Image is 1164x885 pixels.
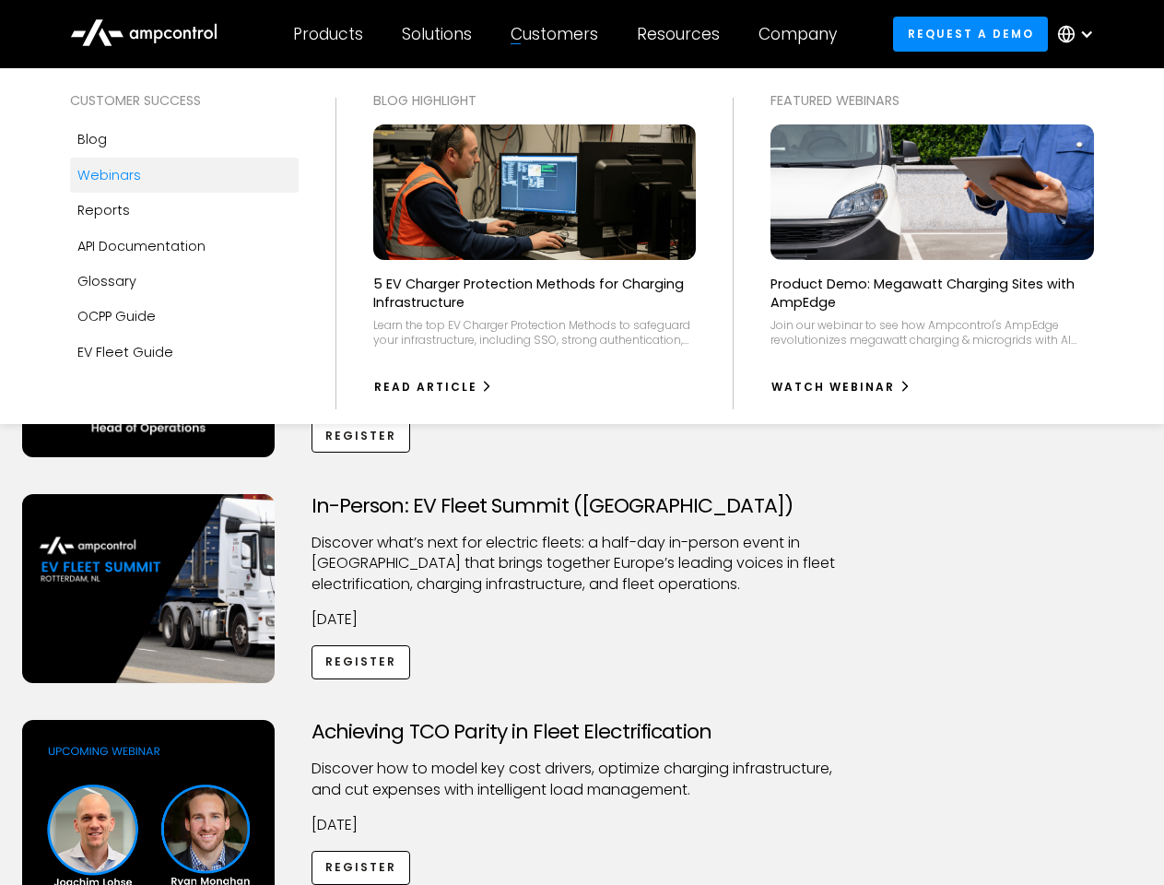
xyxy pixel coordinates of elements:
a: Request a demo [893,17,1048,51]
div: Customers [511,24,598,44]
div: Read Article [374,379,477,395]
div: Solutions [402,24,472,44]
p: 5 EV Charger Protection Methods for Charging Infrastructure [373,275,697,312]
div: Products [293,24,363,44]
h3: In-Person: EV Fleet Summit ([GEOGRAPHIC_DATA]) [312,494,853,518]
div: Company [758,24,837,44]
a: Register [312,645,411,679]
a: Webinars [70,158,299,193]
div: Resources [637,24,720,44]
div: Blog [77,129,107,149]
div: OCPP Guide [77,306,156,326]
p: Product Demo: Megawatt Charging Sites with AmpEdge [770,275,1094,312]
div: Webinars [77,165,141,185]
a: API Documentation [70,229,299,264]
div: Learn the top EV Charger Protection Methods to safeguard your infrastructure, including SSO, stro... [373,318,697,347]
a: Blog [70,122,299,157]
div: Glossary [77,271,136,291]
div: API Documentation [77,236,206,256]
a: Reports [70,193,299,228]
a: Glossary [70,264,299,299]
a: watch webinar [770,372,911,402]
div: Blog Highlight [373,90,697,111]
div: Customer success [70,90,299,111]
a: Read Article [373,372,494,402]
a: Register [312,851,411,885]
p: Discover how to model key cost drivers, optimize charging infrastructure, and cut expenses with i... [312,759,853,800]
div: watch webinar [771,379,895,395]
div: Reports [77,200,130,220]
a: Register [312,419,411,453]
a: OCPP Guide [70,299,299,334]
p: ​Discover what’s next for electric fleets: a half-day in-person event in [GEOGRAPHIC_DATA] that b... [312,533,853,595]
div: Featured webinars [770,90,1094,111]
h3: Achieving TCO Parity in Fleet Electrification [312,720,853,744]
div: Join our webinar to see how Ampcontrol's AmpEdge revolutionizes megawatt charging & microgrids wi... [770,318,1094,347]
div: EV Fleet Guide [77,342,173,362]
p: [DATE] [312,609,853,630]
p: [DATE] [312,815,853,835]
a: EV Fleet Guide [70,335,299,370]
